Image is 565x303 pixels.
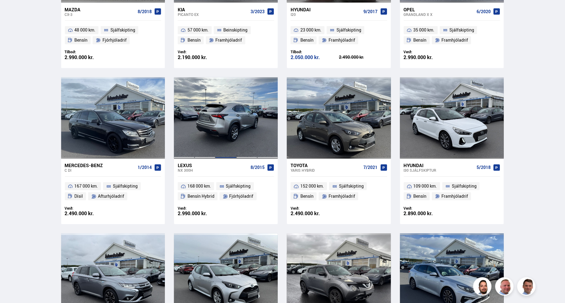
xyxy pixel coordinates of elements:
[65,206,113,211] div: Verð:
[291,206,339,211] div: Verð:
[329,37,355,44] span: Framhjóladrif
[178,50,226,54] div: Verð:
[178,7,248,12] div: Kia
[74,37,87,44] span: Bensín
[404,168,474,173] div: i30 SJÁLFSKIPTUR
[226,183,251,190] span: Sjálfskipting
[188,27,209,34] span: 57 000 km.
[65,55,113,60] div: 2.990.000 kr.
[414,27,435,34] span: 35 000 km.
[178,206,226,211] div: Verð:
[477,165,491,170] span: 5/2018
[65,7,135,12] div: Mazda
[61,3,165,68] a: Mazda CX-3 8/2018 48 000 km. Sjálfskipting Bensín Fjórhjóladrif Tilboð: 2.990.000 kr.
[188,183,211,190] span: 168 000 km.
[336,27,361,34] span: Sjálfskipting
[174,3,278,68] a: Kia Picanto EX 3/2023 57 000 km. Beinskipting Bensín Framhjóladrif Verð: 2.190.000 kr.
[178,211,226,216] div: 2.990.000 kr.
[414,37,427,44] span: Bensín
[364,165,378,170] span: 7/2021
[404,12,474,17] div: Grandland X X
[477,9,491,14] span: 6/2020
[441,193,468,200] span: Framhjóladrif
[300,183,324,190] span: 152 000 km.
[287,159,391,224] a: Toyota Yaris HYBRID 7/2021 152 000 km. Sjálfskipting Bensín Framhjóladrif Verð: 2.490.000 kr.
[229,193,254,200] span: Fjórhjóladrif
[300,193,314,200] span: Bensín
[178,12,248,17] div: Picanto EX
[102,37,127,44] span: Fjórhjóladrif
[113,183,138,190] span: Sjálfskipting
[300,37,314,44] span: Bensín
[404,163,474,168] div: Hyundai
[291,211,339,216] div: 2.490.000 kr.
[251,9,265,14] span: 3/2023
[178,55,226,60] div: 2.190.000 kr.
[496,278,515,297] img: siFngHWaQ9KaOqBr.png
[65,168,135,173] div: C DI
[291,55,339,60] div: 2.050.000 kr.
[339,55,387,60] div: 2.490.000 kr.
[441,37,468,44] span: Framhjóladrif
[291,163,361,168] div: Toyota
[178,168,248,173] div: NX 300H
[178,163,248,168] div: Lexus
[98,193,124,200] span: Afturhjóladrif
[287,3,391,68] a: Hyundai i20 9/2017 23 000 km. Sjálfskipting Bensín Framhjóladrif Tilboð: 2.050.000 kr. 2.490.000 kr.
[518,278,537,297] img: FbJEzSuNWCJXmdc-.webp
[404,206,452,211] div: Verð:
[65,211,113,216] div: 2.490.000 kr.
[216,37,242,44] span: Framhjóladrif
[474,278,493,297] img: nhp88E3Fdnt1Opn2.png
[404,211,452,216] div: 2.890.000 kr.
[449,27,474,34] span: Sjálfskipting
[404,7,474,12] div: Opel
[224,27,248,34] span: Beinskipting
[291,7,361,12] div: Hyundai
[74,27,95,34] span: 48 000 km.
[329,193,355,200] span: Framhjóladrif
[400,159,504,224] a: Hyundai i30 SJÁLFSKIPTUR 5/2018 109 000 km. Sjálfskipting Bensín Framhjóladrif Verð: 2.890.000 kr.
[414,183,437,190] span: 109 000 km.
[110,27,135,34] span: Sjálfskipting
[251,165,265,170] span: 8/2015
[414,193,427,200] span: Bensín
[404,55,452,60] div: 2.990.000 kr.
[5,2,23,21] button: Opna LiveChat spjallviðmót
[364,9,378,14] span: 9/2017
[65,12,135,17] div: CX-3
[291,50,339,54] div: Tilboð:
[339,183,364,190] span: Sjálfskipting
[74,183,98,190] span: 167 000 km.
[138,9,152,14] span: 8/2018
[452,183,477,190] span: Sjálfskipting
[138,165,152,170] span: 1/2014
[400,3,504,68] a: Opel Grandland X X 6/2020 35 000 km. Sjálfskipting Bensín Framhjóladrif Verð: 2.990.000 kr.
[65,50,113,54] div: Tilboð:
[174,159,278,224] a: Lexus NX 300H 8/2015 168 000 km. Sjálfskipting Bensín Hybrid Fjórhjóladrif Verð: 2.990.000 kr.
[65,163,135,168] div: Mercedes-Benz
[74,193,83,200] span: Dísil
[291,168,361,173] div: Yaris HYBRID
[300,27,322,34] span: 23 000 km.
[404,50,452,54] div: Verð:
[291,12,361,17] div: i20
[61,159,165,224] a: Mercedes-Benz C DI 1/2014 167 000 km. Sjálfskipting Dísil Afturhjóladrif Verð: 2.490.000 kr.
[188,37,201,44] span: Bensín
[188,193,214,200] span: Bensín Hybrid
